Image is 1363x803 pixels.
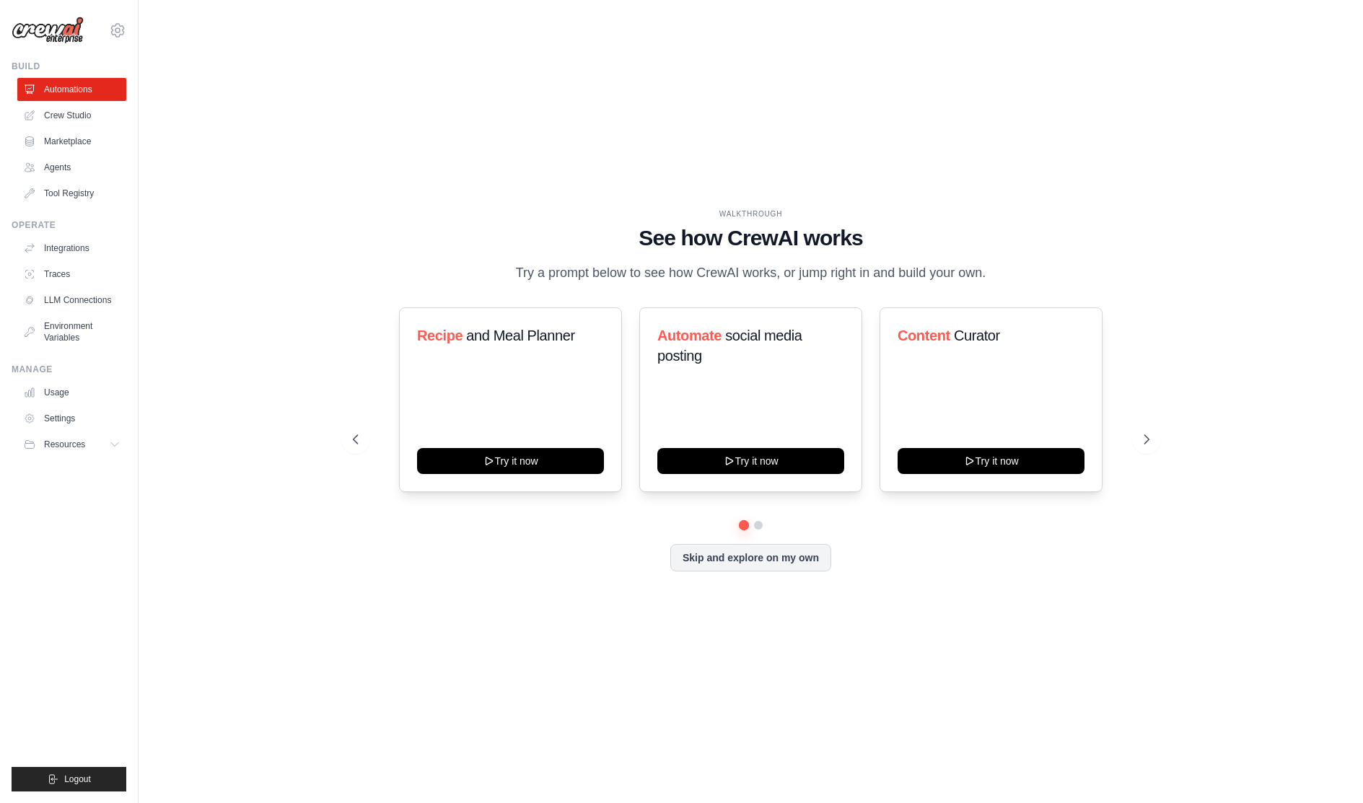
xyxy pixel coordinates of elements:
button: Try it now [417,448,604,474]
span: and Meal Planner [466,328,574,343]
span: Resources [44,439,85,450]
h1: See how CrewAI works [353,225,1149,251]
p: Try a prompt below to see how CrewAI works, or jump right in and build your own. [509,263,994,284]
a: Crew Studio [17,104,126,127]
a: Agents [17,156,126,179]
span: Recipe [417,328,463,343]
div: WALKTHROUGH [353,209,1149,219]
div: Manage [12,364,126,375]
div: Build [12,61,126,72]
span: Content [898,328,950,343]
img: Logo [12,17,84,44]
a: LLM Connections [17,289,126,312]
button: Try it now [657,448,844,474]
button: Resources [17,433,126,456]
a: Tool Registry [17,182,126,205]
a: Traces [17,263,126,286]
a: Marketplace [17,130,126,153]
a: Usage [17,381,126,404]
span: Logout [64,773,91,785]
a: Settings [17,407,126,430]
button: Skip and explore on my own [670,544,831,571]
div: Operate [12,219,126,231]
span: Curator [954,328,1000,343]
a: Environment Variables [17,315,126,349]
span: Automate [657,328,722,343]
a: Automations [17,78,126,101]
button: Logout [12,767,126,791]
span: social media posting [657,328,802,364]
a: Integrations [17,237,126,260]
button: Try it now [898,448,1084,474]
